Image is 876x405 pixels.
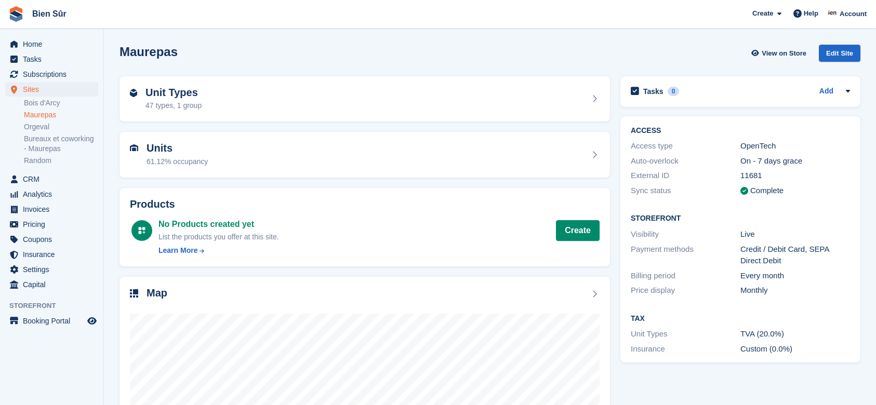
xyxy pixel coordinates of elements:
[819,45,860,66] a: Edit Site
[23,247,85,262] span: Insurance
[23,202,85,217] span: Invoices
[740,328,850,340] div: TVA (20.0%)
[23,217,85,232] span: Pricing
[5,82,98,97] a: menu
[740,170,850,182] div: 11681
[762,48,806,59] span: View on Store
[631,270,740,282] div: Billing period
[158,233,279,241] span: List the products you offer at this site.
[130,144,138,152] img: unit-icn-7be61d7bf1b0ce9d3e12c5938cc71ed9869f7b940bace4675aadf7bd6d80202e.svg
[631,140,740,152] div: Access type
[23,172,85,186] span: CRM
[5,52,98,66] a: menu
[23,187,85,201] span: Analytics
[556,220,600,241] a: Create
[130,289,138,298] img: map-icn-33ee37083ee616e46c38cad1a60f524a97daa1e2b2c8c0bc3eb3415660979fc1.svg
[23,262,85,277] span: Settings
[138,226,146,235] img: custom-product-icn-white-7c27a13f52cf5f2f504a55ee73a895a1f82ff5669d69490e13668eaf7ade3bb5.svg
[24,110,98,120] a: Maurepas
[631,328,740,340] div: Unit Types
[86,315,98,327] a: Preview store
[147,142,208,154] h2: Units
[631,127,850,135] h2: ACCESS
[5,37,98,51] a: menu
[828,8,838,19] img: Asmaa Habri
[9,301,103,311] span: Storefront
[158,245,197,256] div: Learn More
[668,87,680,96] div: 0
[147,156,208,167] div: 61.12% occupancy
[631,228,740,240] div: Visibility
[23,277,85,292] span: Capital
[740,285,850,296] div: Monthly
[5,232,98,247] a: menu
[5,202,98,217] a: menu
[740,343,850,355] div: Custom (0.0%)
[23,232,85,247] span: Coupons
[5,172,98,186] a: menu
[23,37,85,51] span: Home
[24,156,98,166] a: Random
[750,45,811,62] a: View on Store
[130,198,600,210] h2: Products
[740,140,850,152] div: OpenTech
[130,89,137,97] img: unit-type-icn-2b2737a686de81e16bb02015468b77c625bbabd49415b5ef34ead5e3b44a266d.svg
[750,185,784,197] div: Complete
[28,5,71,22] a: Bien Sûr
[24,122,98,132] a: Orgeval
[5,277,98,292] a: menu
[8,6,24,22] img: stora-icon-8386f47178a22dfd0bd8f6a31ec36ba5ce8667c1dd55bd0f319d3a0aa187defe.svg
[23,82,85,97] span: Sites
[5,67,98,82] a: menu
[752,8,773,19] span: Create
[5,217,98,232] a: menu
[5,314,98,328] a: menu
[5,187,98,201] a: menu
[819,45,860,62] div: Edit Site
[631,315,850,323] h2: Tax
[158,218,279,231] div: No Products created yet
[158,245,279,256] a: Learn More
[24,134,98,154] a: Bureaux et coworking - Maurepas
[24,98,98,108] a: Bois d'Arcy
[740,270,850,282] div: Every month
[120,45,178,59] h2: Maurepas
[804,8,818,19] span: Help
[5,247,98,262] a: menu
[23,67,85,82] span: Subscriptions
[740,244,850,267] div: Credit / Debit Card, SEPA Direct Debit
[23,52,85,66] span: Tasks
[819,86,833,98] a: Add
[740,228,850,240] div: Live
[840,9,867,19] span: Account
[631,170,740,182] div: External ID
[631,155,740,167] div: Auto-overlock
[740,155,850,167] div: On - 7 days grace
[631,343,740,355] div: Insurance
[23,314,85,328] span: Booking Portal
[120,76,610,122] a: Unit Types 47 types, 1 group
[145,100,202,111] div: 47 types, 1 group
[631,214,850,223] h2: Storefront
[631,244,740,267] div: Payment methods
[631,185,740,197] div: Sync status
[631,285,740,296] div: Price display
[145,87,202,99] h2: Unit Types
[120,132,610,178] a: Units 61.12% occupancy
[643,87,663,96] h2: Tasks
[5,262,98,277] a: menu
[147,287,167,299] h2: Map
